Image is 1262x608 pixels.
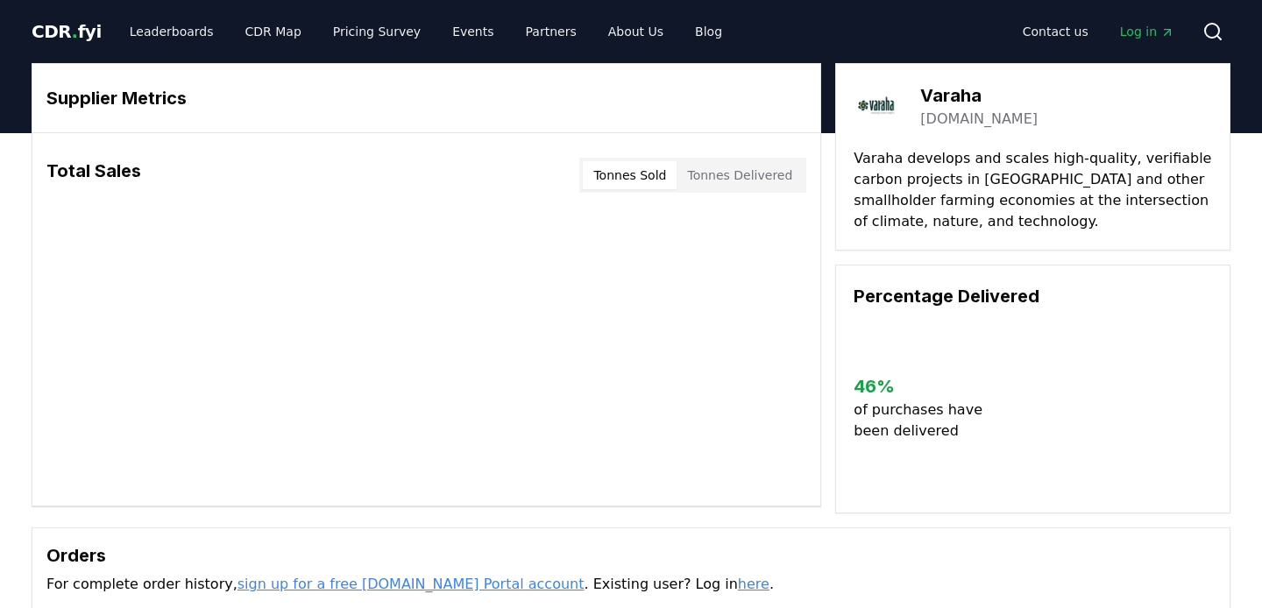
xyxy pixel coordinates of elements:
[854,148,1212,232] p: Varaha develops and scales high-quality, verifiable carbon projects in [GEOGRAPHIC_DATA] and othe...
[46,158,141,193] h3: Total Sales
[738,576,769,592] a: here
[854,81,903,131] img: Varaha-logo
[1009,16,1188,47] nav: Main
[1120,23,1174,40] span: Log in
[46,542,1216,569] h3: Orders
[319,16,435,47] a: Pricing Survey
[1106,16,1188,47] a: Log in
[854,399,996,442] p: of purchases have been delivered
[116,16,228,47] a: Leaderboards
[32,21,102,42] span: CDR fyi
[46,85,806,111] h3: Supplier Metrics
[681,16,736,47] a: Blog
[594,16,677,47] a: About Us
[512,16,591,47] a: Partners
[920,109,1038,130] a: [DOMAIN_NAME]
[854,283,1212,309] h3: Percentage Delivered
[72,21,78,42] span: .
[1009,16,1102,47] a: Contact us
[438,16,507,47] a: Events
[32,19,102,44] a: CDR.fyi
[677,161,803,189] button: Tonnes Delivered
[231,16,315,47] a: CDR Map
[238,576,585,592] a: sign up for a free [DOMAIN_NAME] Portal account
[116,16,736,47] nav: Main
[46,574,1216,595] p: For complete order history, . Existing user? Log in .
[854,373,996,399] h3: 46 %
[583,161,677,189] button: Tonnes Sold
[920,82,1038,109] h3: Varaha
